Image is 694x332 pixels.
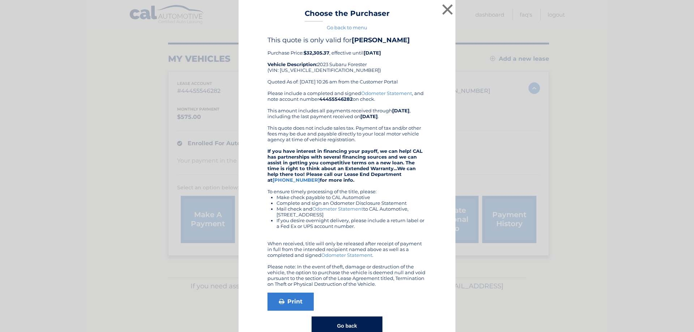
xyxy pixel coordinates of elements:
[364,50,381,56] b: [DATE]
[352,36,410,44] b: [PERSON_NAME]
[277,206,427,217] li: Mail check and to CAL Automotive, [STREET_ADDRESS]
[321,252,372,258] a: Odometer Statement
[267,61,317,67] strong: Vehicle Description:
[440,2,455,17] button: ×
[327,25,367,30] a: Go back to menu
[304,50,329,56] b: $32,305.37
[277,194,427,200] li: Make check payable to CAL Automotive
[312,206,363,212] a: Odometer Statement
[392,108,410,113] b: [DATE]
[277,217,427,229] li: If you desire overnight delivery, please include a return label or a Fed Ex or UPS account number.
[361,90,412,96] a: Odometer Statement
[319,96,353,102] b: 44455546282
[273,177,320,183] a: [PHONE_NUMBER]
[305,9,390,22] h3: Choose the Purchaser
[267,90,427,287] div: Please include a completed and signed , and note account number on check. This amount includes al...
[267,293,314,311] a: Print
[277,200,427,206] li: Complete and sign an Odometer Disclosure Statement
[267,36,427,90] div: Purchase Price: , effective until 2023 Subaru Forester (VIN: [US_VEHICLE_IDENTIFICATION_NUMBER]) ...
[267,148,423,183] strong: If you have interest in financing your payoff, we can help! CAL has partnerships with several fin...
[267,36,427,44] h4: This quote is only valid for
[360,113,378,119] b: [DATE]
